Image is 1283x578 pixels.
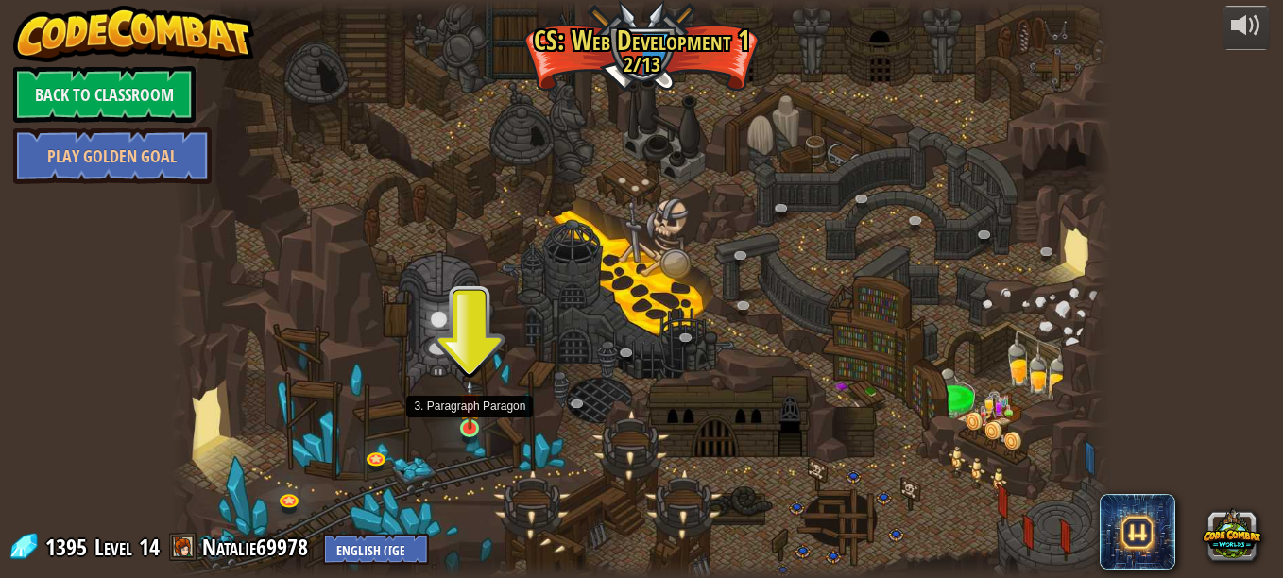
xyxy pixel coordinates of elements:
span: 1395 [45,532,93,562]
a: Play Golden Goal [13,127,212,184]
span: 14 [139,532,160,562]
button: Adjust volume [1223,6,1270,50]
img: CodeCombat - Learn how to code by playing a game [13,6,255,62]
a: Back to Classroom [13,66,196,123]
img: level-banner-unstarted.png [459,379,482,430]
a: Natalie69978 [202,532,314,562]
span: Level [94,532,132,563]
